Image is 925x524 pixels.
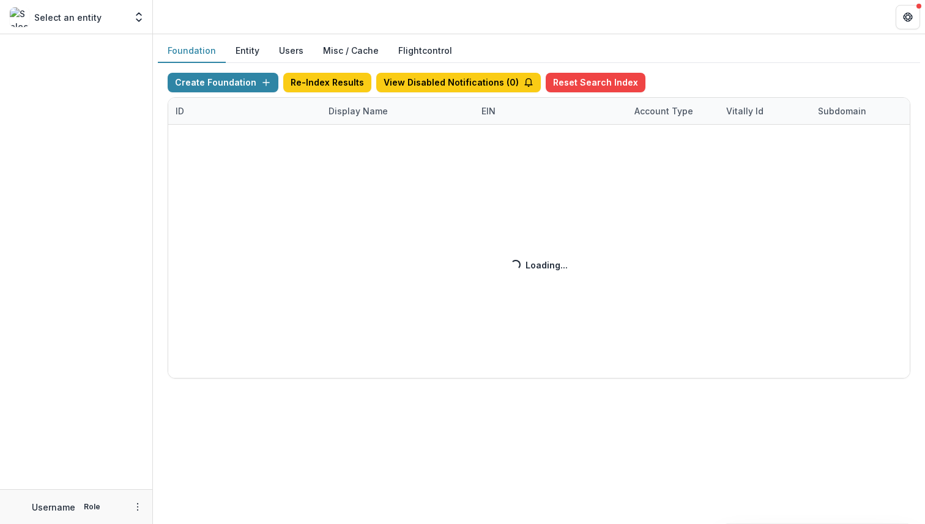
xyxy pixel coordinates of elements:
[269,39,313,63] button: Users
[158,39,226,63] button: Foundation
[130,500,145,514] button: More
[226,39,269,63] button: Entity
[10,7,29,27] img: Select an entity
[398,44,452,57] a: Flightcontrol
[313,39,388,63] button: Misc / Cache
[34,11,102,24] p: Select an entity
[32,501,75,514] p: Username
[130,5,147,29] button: Open entity switcher
[896,5,920,29] button: Get Help
[80,501,104,512] p: Role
